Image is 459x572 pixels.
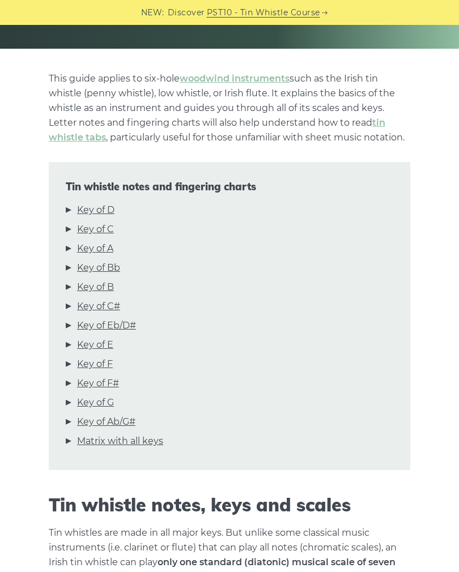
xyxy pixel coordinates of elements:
[77,280,114,294] a: Key of B
[66,181,393,193] span: Tin whistle notes and fingering charts
[77,376,119,391] a: Key of F#
[77,241,113,256] a: Key of A
[77,395,114,410] a: Key of G
[207,6,320,19] a: PST10 - Tin Whistle Course
[77,299,120,314] a: Key of C#
[77,318,136,333] a: Key of Eb/D#
[77,261,120,275] a: Key of Bb
[77,222,114,237] a: Key of C
[77,415,135,429] a: Key of Ab/G#
[77,338,113,352] a: Key of E
[77,434,163,449] a: Matrix with all keys
[49,71,410,145] p: This guide applies to six-hole such as the Irish tin whistle (penny whistle), low whistle, or Iri...
[77,357,113,372] a: Key of F
[168,6,205,19] span: Discover
[180,73,290,84] a: woodwind instruments
[141,6,164,19] span: NEW:
[49,494,410,515] h2: Tin whistle notes, keys and scales
[77,203,114,217] a: Key of D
